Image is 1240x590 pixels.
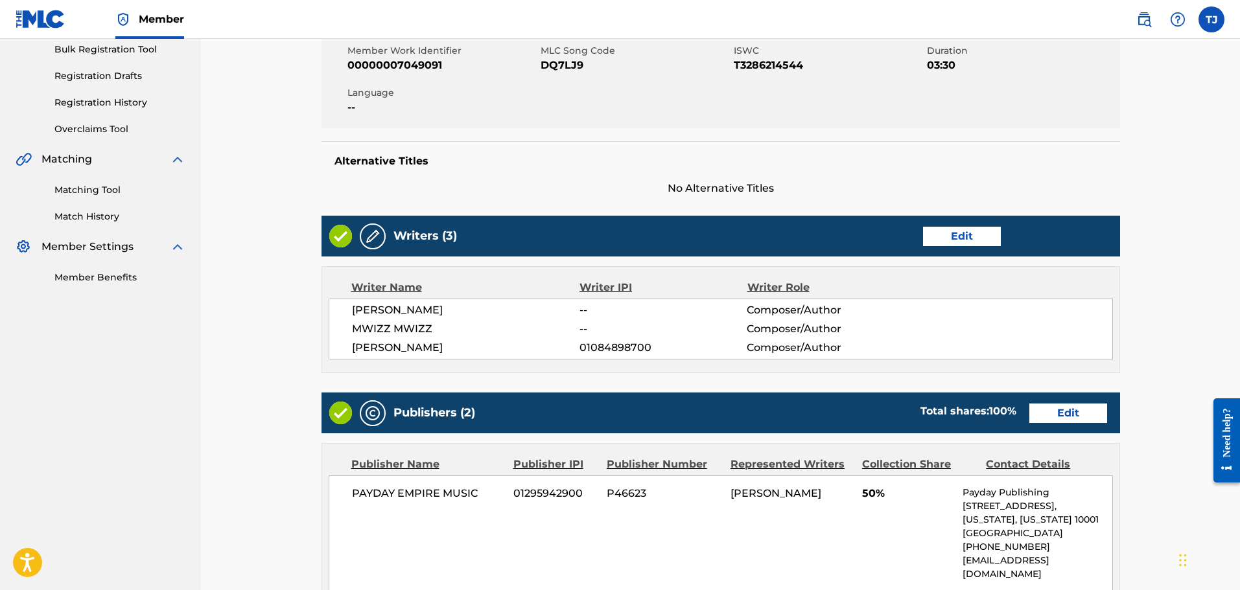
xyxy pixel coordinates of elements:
[41,239,134,255] span: Member Settings
[1179,541,1187,580] div: Drag
[1199,6,1224,32] div: User Menu
[541,44,731,58] span: MLC Song Code
[329,402,352,424] img: Valid
[393,405,475,420] h5: Publishers (2)
[747,321,899,337] span: Composer/Author
[41,152,92,167] span: Matching
[989,405,1016,417] span: 100 %
[1175,528,1240,590] iframe: Chat Widget
[862,486,953,501] span: 50%
[351,280,580,295] div: Writer Name
[747,302,899,318] span: Composer/Author
[731,487,821,499] span: [PERSON_NAME]
[393,229,457,244] h5: Writers (3)
[365,229,380,244] img: Writers
[329,225,352,247] img: Valid
[334,155,1107,168] h5: Alternative Titles
[322,181,1120,196] span: No Alternative Titles
[513,486,597,501] span: 01295942900
[963,554,1112,581] p: [EMAIL_ADDRESS][DOMAIN_NAME]
[734,58,924,73] span: T3286214544
[347,100,537,115] span: --
[139,12,184,27] span: Member
[963,486,1112,499] p: Payday Publishing
[54,210,185,223] a: Match History
[347,86,537,100] span: Language
[541,58,731,73] span: DQ7LJ9
[747,280,900,295] div: Writer Role
[352,340,580,356] span: [PERSON_NAME]
[54,96,185,109] a: Registration History
[963,540,1112,554] p: [PHONE_NUMBER]
[115,12,131,27] img: Top Rightsholder
[1136,12,1152,27] img: search
[963,527,1112,540] p: [GEOGRAPHIC_DATA]
[923,227,1001,246] a: Edit
[170,239,185,255] img: expand
[1204,388,1240,492] iframe: Resource Center
[352,486,504,501] span: PAYDAY EMPIRE MUSIC
[734,44,924,58] span: ISWC
[1170,12,1186,27] img: help
[920,403,1016,419] div: Total shares:
[963,499,1112,513] p: [STREET_ADDRESS],
[607,486,721,501] span: P46623
[352,302,580,318] span: [PERSON_NAME]
[579,302,747,318] span: --
[347,44,537,58] span: Member Work Identifier
[170,152,185,167] img: expand
[54,183,185,197] a: Matching Tool
[16,10,65,28] img: MLC Logo
[579,321,747,337] span: --
[927,44,1117,58] span: Duration
[862,457,976,472] div: Collection Share
[579,280,747,295] div: Writer IPI
[963,513,1112,527] p: [US_STATE], [US_STATE] 10001
[351,457,504,472] div: Publisher Name
[731,457,852,472] div: Represented Writers
[352,321,580,337] span: MWIZZ MWIZZ
[579,340,747,356] span: 01084898700
[513,457,597,472] div: Publisher IPI
[54,69,185,83] a: Registration Drafts
[986,457,1100,472] div: Contact Details
[927,58,1117,73] span: 03:30
[347,58,537,73] span: 00000007049091
[1165,6,1191,32] div: Help
[1029,403,1107,423] a: Edit
[747,340,899,356] span: Composer/Author
[1131,6,1157,32] a: Public Search
[16,239,31,255] img: Member Settings
[54,43,185,56] a: Bulk Registration Tool
[54,122,185,136] a: Overclaims Tool
[16,152,32,167] img: Matching
[54,271,185,284] a: Member Benefits
[365,405,380,421] img: Publishers
[607,457,721,472] div: Publisher Number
